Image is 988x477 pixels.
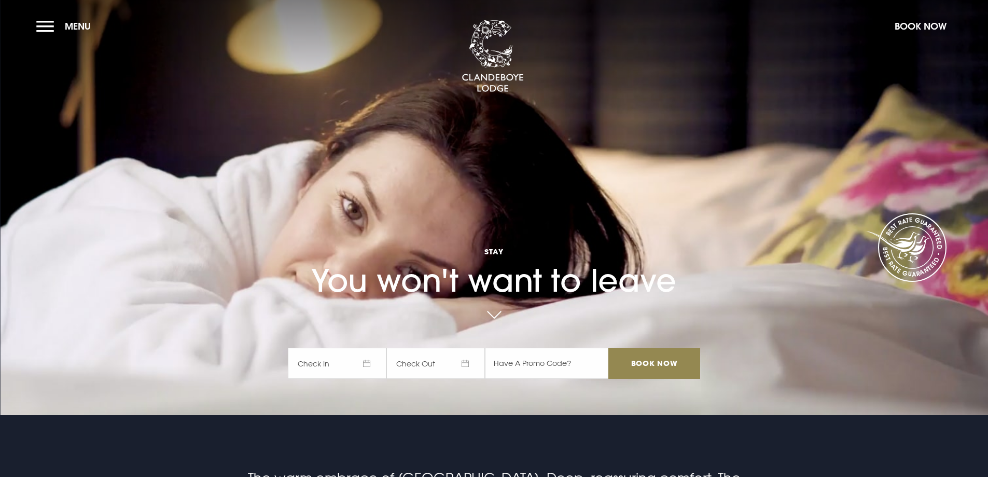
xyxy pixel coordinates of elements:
button: Menu [36,15,96,37]
input: Have A Promo Code? [485,348,608,379]
button: Book Now [889,15,952,37]
span: Menu [65,20,91,32]
input: Book Now [608,348,700,379]
span: Check In [288,348,386,379]
span: Check Out [386,348,485,379]
img: Clandeboye Lodge [462,20,524,93]
span: Stay [288,247,700,256]
h1: You won't want to leave [288,216,700,299]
